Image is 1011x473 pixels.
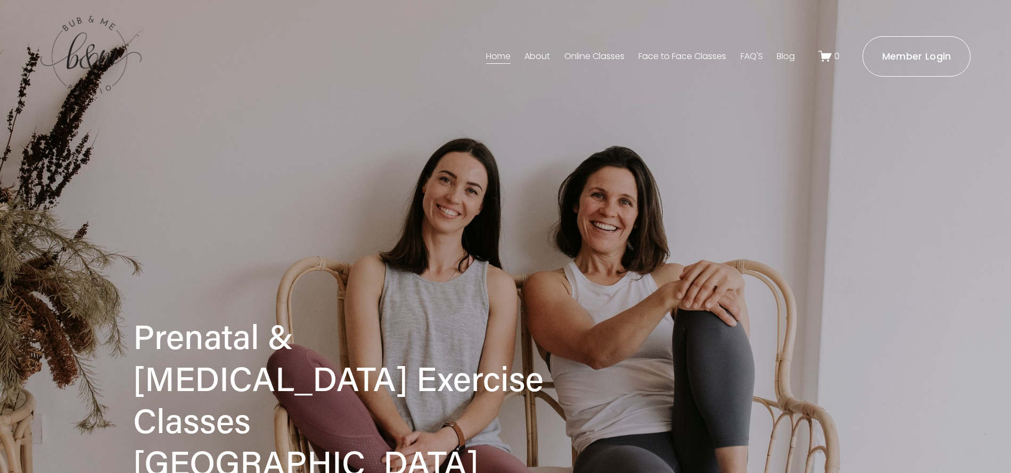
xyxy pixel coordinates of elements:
a: Face to Face Classes [638,48,726,65]
a: About [524,48,550,65]
span: 0 [834,50,840,62]
a: FAQ'S [741,48,763,65]
img: bubandme [40,15,142,97]
a: 0 items in cart [818,49,840,63]
a: Home [486,48,511,65]
a: Blog [777,48,795,65]
a: Online Classes [564,48,624,65]
a: Member Login [862,36,971,77]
